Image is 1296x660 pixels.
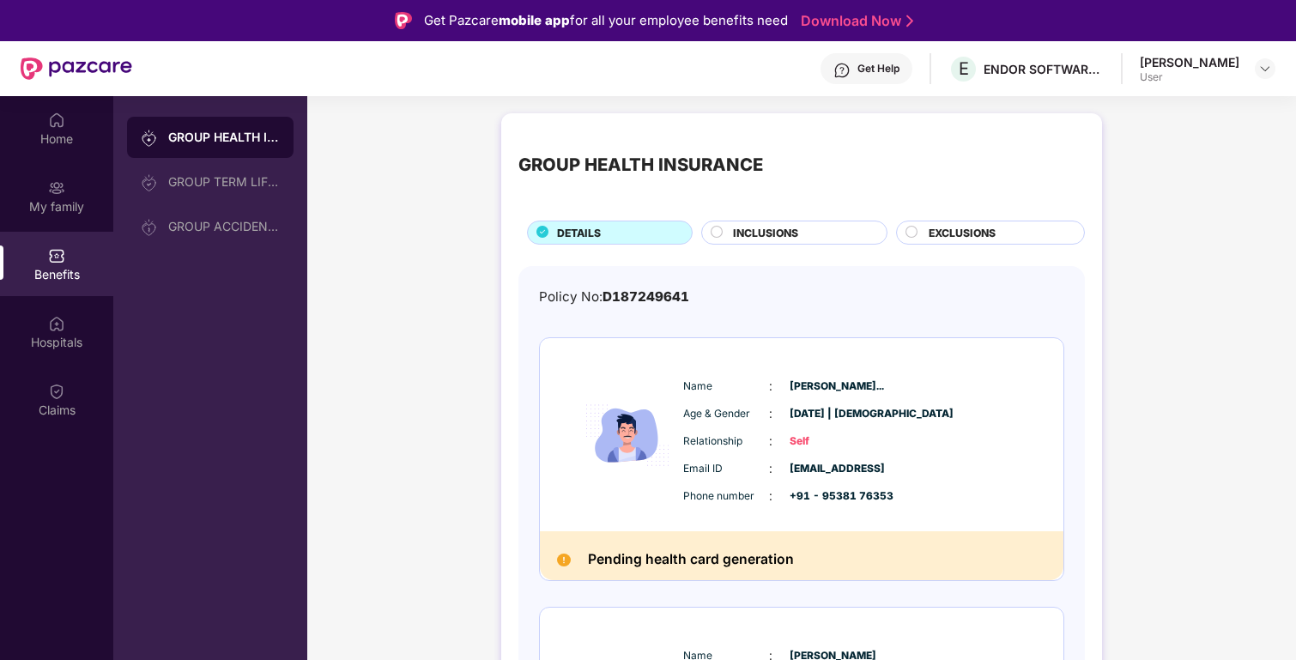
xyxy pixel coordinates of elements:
[790,378,875,395] span: [PERSON_NAME]...
[683,488,769,505] span: Phone number
[518,151,763,179] div: GROUP HEALTH INSURANCE
[790,406,875,422] span: [DATE] | [DEMOGRAPHIC_DATA]
[683,378,769,395] span: Name
[1140,54,1239,70] div: [PERSON_NAME]
[48,179,65,197] img: svg+xml;base64,PHN2ZyB3aWR0aD0iMjAiIGhlaWdodD0iMjAiIHZpZXdCb3g9IjAgMCAyMCAyMCIgZmlsbD0ibm9uZSIgeG...
[801,12,908,30] a: Download Now
[168,220,280,233] div: GROUP ACCIDENTAL INSURANCE
[769,487,772,506] span: :
[141,219,158,236] img: svg+xml;base64,PHN2ZyB3aWR0aD0iMjAiIGhlaWdodD0iMjAiIHZpZXdCb3g9IjAgMCAyMCAyMCIgZmlsbD0ibm9uZSIgeG...
[168,129,280,146] div: GROUP HEALTH INSURANCE
[48,315,65,332] img: svg+xml;base64,PHN2ZyBpZD0iSG9zcGl0YWxzIiB4bWxucz0iaHR0cDovL3d3dy53My5vcmcvMjAwMC9zdmciIHdpZHRoPS...
[141,174,158,191] img: svg+xml;base64,PHN2ZyB3aWR0aD0iMjAiIGhlaWdodD0iMjAiIHZpZXdCb3g9IjAgMCAyMCAyMCIgZmlsbD0ibm9uZSIgeG...
[769,459,772,478] span: :
[557,225,601,241] span: DETAILS
[603,288,689,305] span: D187249641
[769,404,772,423] span: :
[683,406,769,422] span: Age & Gender
[576,360,679,511] img: icon
[769,432,772,451] span: :
[424,10,788,31] div: Get Pazcare for all your employee benefits need
[48,383,65,400] img: svg+xml;base64,PHN2ZyBpZD0iQ2xhaW0iIHhtbG5zPSJodHRwOi8vd3d3LnczLm9yZy8yMDAwL3N2ZyIgd2lkdGg9IjIwIi...
[906,12,913,30] img: Stroke
[790,433,875,450] span: Self
[1140,70,1239,84] div: User
[959,58,969,79] span: E
[929,225,996,241] span: EXCLUSIONS
[857,62,899,76] div: Get Help
[790,488,875,505] span: +91 - 95381 76353
[539,287,689,307] div: Policy No:
[21,58,132,80] img: New Pazcare Logo
[1258,62,1272,76] img: svg+xml;base64,PHN2ZyBpZD0iRHJvcGRvd24tMzJ4MzIiIHhtbG5zPSJodHRwOi8vd3d3LnczLm9yZy8yMDAwL3N2ZyIgd2...
[48,247,65,264] img: svg+xml;base64,PHN2ZyBpZD0iQmVuZWZpdHMiIHhtbG5zPSJodHRwOi8vd3d3LnczLm9yZy8yMDAwL3N2ZyIgd2lkdGg9Ij...
[683,461,769,477] span: Email ID
[984,61,1104,77] div: ENDOR SOFTWARE PRIVATE LIMITED
[733,225,798,241] span: INCLUSIONS
[790,461,875,477] span: [EMAIL_ADDRESS]
[769,377,772,396] span: :
[588,548,794,572] h2: Pending health card generation
[141,130,158,147] img: svg+xml;base64,PHN2ZyB3aWR0aD0iMjAiIGhlaWdodD0iMjAiIHZpZXdCb3g9IjAgMCAyMCAyMCIgZmlsbD0ibm9uZSIgeG...
[499,12,570,28] strong: mobile app
[557,554,571,567] img: Pending
[168,175,280,189] div: GROUP TERM LIFE INSURANCE
[395,12,412,29] img: Logo
[683,433,769,450] span: Relationship
[48,112,65,129] img: svg+xml;base64,PHN2ZyBpZD0iSG9tZSIgeG1sbnM9Imh0dHA6Ly93d3cudzMub3JnLzIwMDAvc3ZnIiB3aWR0aD0iMjAiIG...
[833,62,851,79] img: svg+xml;base64,PHN2ZyBpZD0iSGVscC0zMngzMiIgeG1sbnM9Imh0dHA6Ly93d3cudzMub3JnLzIwMDAvc3ZnIiB3aWR0aD...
